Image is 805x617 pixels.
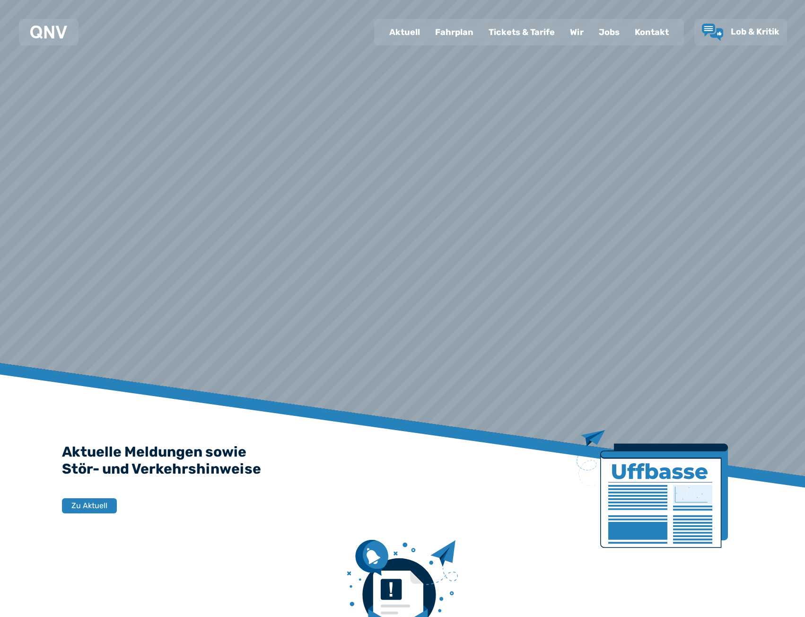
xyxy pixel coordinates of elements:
[627,20,676,44] a: Kontakt
[428,20,481,44] a: Fahrplan
[62,443,743,477] h2: Aktuelle Meldungen sowie Stör- und Verkehrshinweise
[481,20,562,44] a: Tickets & Tarife
[30,26,67,39] img: QNV Logo
[382,20,428,44] a: Aktuell
[731,26,779,37] span: Lob & Kritik
[30,23,67,42] a: QNV Logo
[591,20,627,44] a: Jobs
[62,498,117,513] button: Zu Aktuell
[577,430,728,548] img: Zeitung mit Titel Uffbase
[702,24,779,41] a: Lob & Kritik
[562,20,591,44] a: Wir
